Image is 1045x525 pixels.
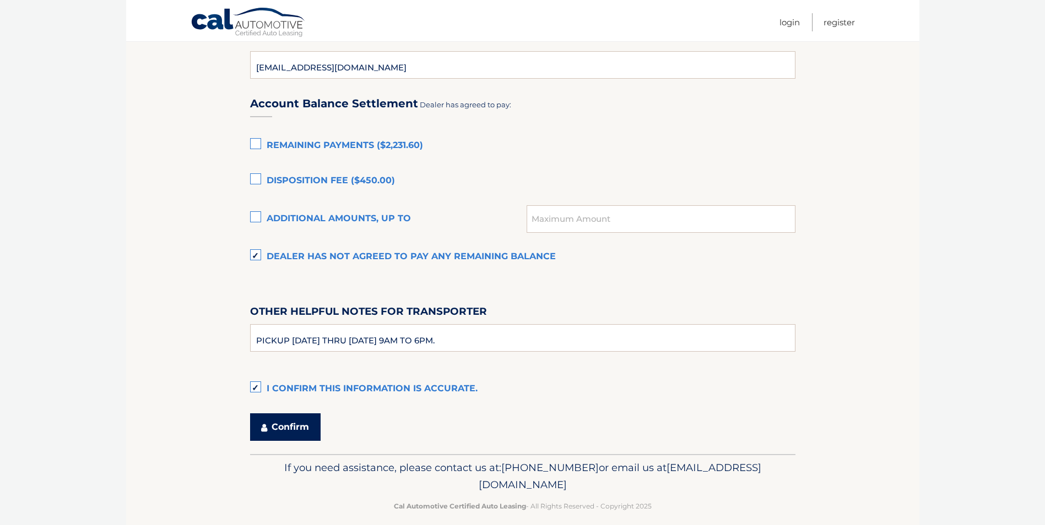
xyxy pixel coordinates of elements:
[420,100,511,109] span: Dealer has agreed to pay:
[257,500,788,512] p: - All Rights Reserved - Copyright 2025
[250,97,418,111] h3: Account Balance Settlement
[257,459,788,494] p: If you need assistance, please contact us at: or email us at
[501,461,599,474] span: [PHONE_NUMBER]
[250,413,321,441] button: Confirm
[527,205,795,233] input: Maximum Amount
[250,170,795,192] label: Disposition Fee ($450.00)
[779,13,800,31] a: Login
[250,208,527,230] label: Additional amounts, up to
[394,502,526,510] strong: Cal Automotive Certified Auto Leasing
[191,7,306,39] a: Cal Automotive
[250,246,795,268] label: Dealer has not agreed to pay any remaining balance
[824,13,855,31] a: Register
[250,135,795,157] label: Remaining Payments ($2,231.60)
[250,303,487,324] label: Other helpful notes for transporter
[250,378,795,400] label: I confirm this information is accurate.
